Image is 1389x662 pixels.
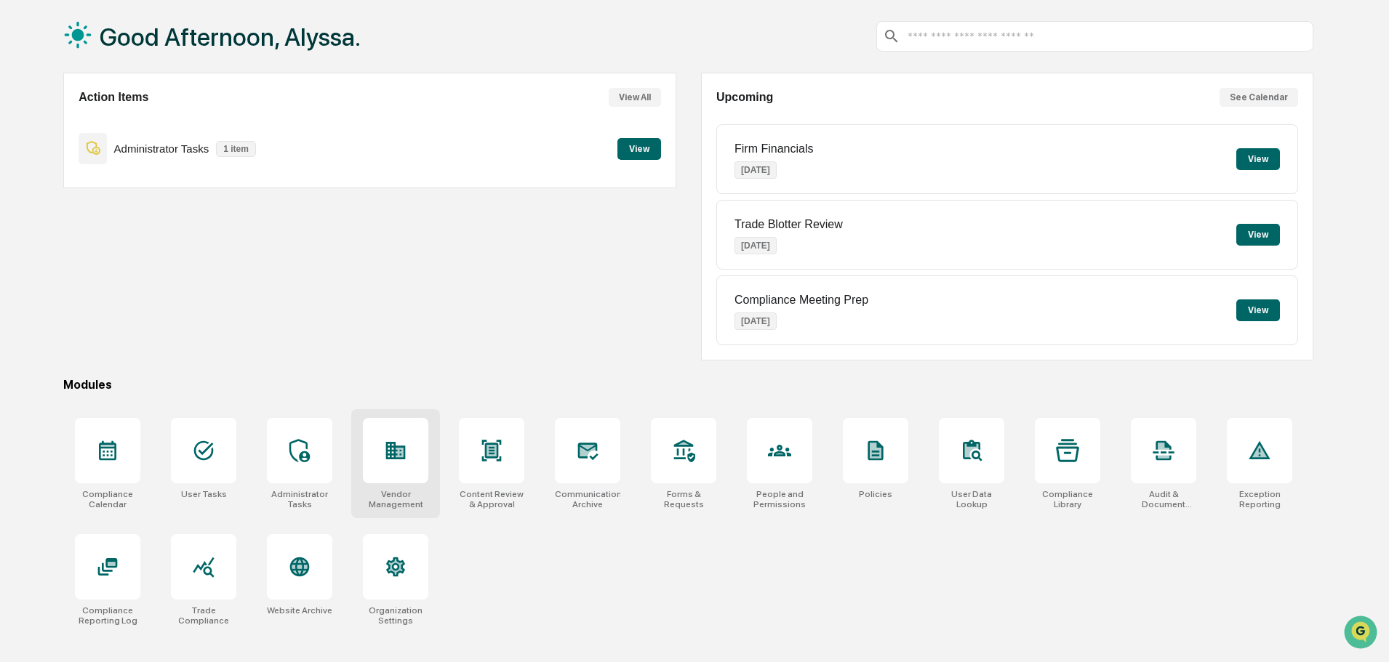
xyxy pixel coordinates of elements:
a: 🖐️Preclearance [9,177,100,203]
div: Compliance Calendar [75,489,140,509]
a: Powered byPylon [103,246,176,257]
button: View All [609,88,661,107]
div: User Tasks [181,489,227,499]
div: Forms & Requests [651,489,716,509]
button: View [617,138,661,160]
h2: Upcoming [716,91,773,104]
img: 1746055101610-c473b297-6a78-478c-a979-82029cc54cd1 [15,111,41,137]
span: Pylon [145,246,176,257]
span: Attestations [120,183,180,198]
div: Organization Settings [363,605,428,626]
div: People and Permissions [747,489,812,509]
button: View [1236,224,1280,246]
h1: Good Afternoon, Alyssa. [100,23,361,52]
p: [DATE] [734,161,777,179]
p: Administrator Tasks [114,142,209,155]
div: Audit & Document Logs [1131,489,1196,509]
p: 1 item [216,141,256,157]
p: How can we help? [15,31,265,54]
div: Start new chat [49,111,239,126]
div: Website Archive [267,605,332,615]
div: 🔎 [15,212,26,224]
div: Vendor Management [363,489,428,509]
div: Compliance Reporting Log [75,605,140,626]
div: Compliance Library [1035,489,1100,509]
a: View [617,141,661,155]
h2: Action Items [79,91,148,104]
div: Administrator Tasks [267,489,332,509]
button: View [1236,299,1280,321]
div: 🖐️ [15,185,26,196]
a: 🔎Data Lookup [9,205,97,231]
div: Communications Archive [555,489,620,509]
p: [DATE] [734,237,777,254]
span: Data Lookup [29,211,92,225]
div: User Data Lookup [939,489,1004,509]
div: 🗄️ [105,185,117,196]
div: Content Review & Approval [459,489,524,509]
div: We're available if you need us! [49,126,184,137]
div: Policies [859,489,892,499]
p: [DATE] [734,312,777,330]
a: 🗄️Attestations [100,177,186,203]
p: Firm Financials [734,142,813,156]
div: Trade Compliance [171,605,236,626]
div: Exception Reporting [1227,489,1292,509]
button: View [1236,148,1280,170]
span: Preclearance [29,183,94,198]
div: Modules [63,378,1313,392]
p: Compliance Meeting Prep [734,294,868,307]
iframe: Open customer support [1342,614,1382,653]
button: See Calendar [1220,88,1298,107]
p: Trade Blotter Review [734,218,843,231]
button: Start new chat [247,116,265,133]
